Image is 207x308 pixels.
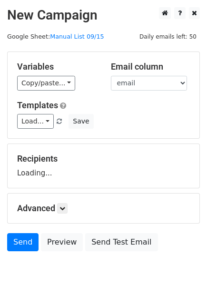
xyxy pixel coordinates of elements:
[17,76,75,91] a: Copy/paste...
[111,62,190,72] h5: Email column
[17,154,190,164] h5: Recipients
[50,33,104,40] a: Manual List 09/15
[17,100,58,110] a: Templates
[7,7,200,23] h2: New Campaign
[136,33,200,40] a: Daily emails left: 50
[17,62,97,72] h5: Variables
[7,33,104,40] small: Google Sheet:
[17,203,190,214] h5: Advanced
[41,233,83,251] a: Preview
[136,31,200,42] span: Daily emails left: 50
[17,114,54,129] a: Load...
[17,154,190,178] div: Loading...
[7,233,39,251] a: Send
[69,114,93,129] button: Save
[85,233,158,251] a: Send Test Email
